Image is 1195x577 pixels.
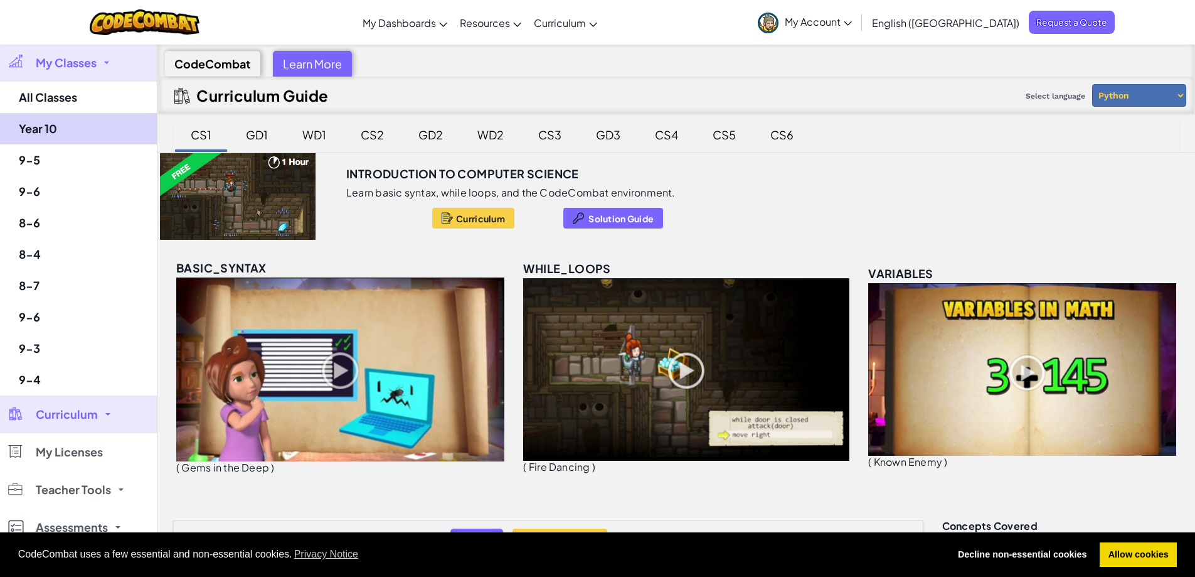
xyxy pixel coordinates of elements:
span: My Licenses [36,446,103,458]
img: while_loops_unlocked.png [523,278,849,461]
span: ) [271,461,274,474]
span: English ([GEOGRAPHIC_DATA]) [872,16,1019,30]
div: Learn More [273,51,352,77]
div: WD2 [465,120,516,149]
a: allow cookies [1100,542,1177,568]
button: Lesson Slides [513,529,607,551]
span: ( [176,461,179,474]
div: CS3 [526,120,574,149]
div: CS2 [348,120,396,149]
div: CS5 [700,120,748,149]
a: learn more about cookies [292,545,361,564]
span: Gems in the Deep [181,461,269,474]
span: Curriculum [36,409,98,420]
div: CS6 [758,120,806,149]
span: while_loops [523,261,610,276]
span: ) [592,460,595,473]
a: My Account [752,3,858,42]
div: GD2 [406,120,455,149]
button: Solution Guide [563,208,663,229]
div: WD1 [290,120,339,149]
img: variables_unlocked.png [868,283,1176,456]
div: CS4 [642,120,691,149]
span: ) [944,455,947,468]
span: Teacher Tools [36,484,111,495]
h2: Curriculum Guide [196,87,329,104]
a: My Dashboards [356,6,454,40]
a: Request a Quote [1029,11,1115,34]
span: ( [523,460,526,473]
span: Fire Dancing [529,460,590,473]
h3: Concepts covered [942,520,1180,531]
span: Curriculum [534,16,586,30]
img: IconCurriculumGuide.svg [174,88,190,104]
span: My Classes [36,57,97,68]
div: GD1 [233,120,280,149]
img: CodeCombat logo [90,9,199,35]
a: English ([GEOGRAPHIC_DATA]) [866,6,1026,40]
span: My Account [785,15,852,28]
span: variables [868,266,933,281]
img: avatar [758,13,778,33]
span: Known Enemy [874,455,943,468]
span: CodeCombat uses a few essential and non-essential cookies. [18,545,940,564]
span: Select language [1021,87,1090,105]
div: GD3 [583,120,633,149]
span: ( [868,455,871,468]
button: Curriculum [432,208,514,229]
h3: Introduction to Computer Science [346,164,579,183]
a: deny cookies [949,542,1095,568]
img: basic_syntax_unlocked.png [176,278,504,461]
span: Curriculum [456,213,505,224]
a: Resources [454,6,528,40]
div: CS1 [178,120,224,149]
span: Solution Guide [588,213,654,224]
div: CodeCombat [164,51,260,77]
span: Resources [460,16,510,30]
span: basic_syntax [176,261,267,275]
p: Learn basic syntax, while loops, and the CodeCombat environment. [346,186,676,199]
span: My Dashboards [363,16,436,30]
span: Assessments [36,522,108,533]
a: Curriculum [528,6,603,40]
